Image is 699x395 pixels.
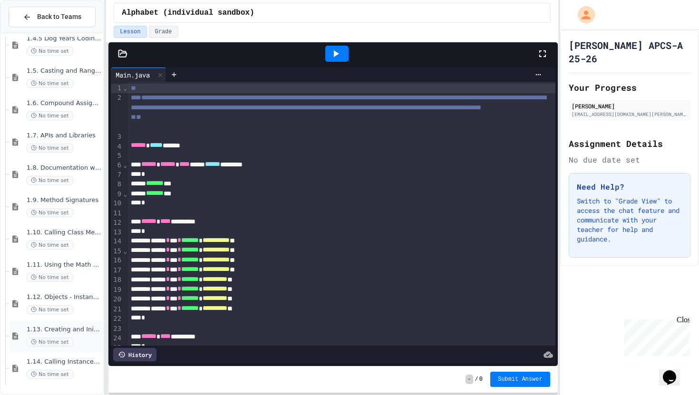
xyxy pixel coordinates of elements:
[569,39,690,65] h1: [PERSON_NAME] APCS-A 25-26
[27,305,73,314] span: No time set
[27,132,101,140] span: 1.7. APIs and Libraries
[569,154,690,165] div: No due date set
[111,285,123,295] div: 19
[123,247,127,255] span: Fold line
[111,209,123,218] div: 11
[479,376,483,383] span: 0
[27,261,101,269] span: 1.11. Using the Math Class
[123,84,127,92] span: Fold line
[111,247,123,256] div: 15
[27,144,73,153] span: No time set
[111,295,123,304] div: 20
[123,190,127,198] span: Fold line
[475,376,478,383] span: /
[27,293,101,301] span: 1.12. Objects - Instances of Classes
[123,161,127,169] span: Fold line
[111,324,123,334] div: 23
[149,26,178,38] button: Grade
[111,228,123,237] div: 13
[114,26,146,38] button: Lesson
[572,102,688,110] div: [PERSON_NAME]
[111,314,123,324] div: 22
[27,229,101,237] span: 1.10. Calling Class Methods
[122,7,254,19] span: Alphabet (individual sandbox)
[27,370,73,379] span: No time set
[27,326,101,334] span: 1.13. Creating and Initializing Objects: Constructors
[577,181,682,193] h3: Need Help?
[27,79,73,88] span: No time set
[111,256,123,265] div: 16
[113,348,156,361] div: History
[111,132,123,142] div: 3
[111,161,123,170] div: 6
[111,190,123,199] div: 9
[111,199,123,208] div: 10
[27,176,73,185] span: No time set
[27,67,101,75] span: 1.5. Casting and Ranges of Values
[111,180,123,189] div: 8
[620,316,689,356] iframe: chat widget
[27,35,101,43] span: 1.4.5 Dog Years Coding Challenge
[577,196,682,244] p: Switch to "Grade View" to access the chat feature and communicate with your teacher for help and ...
[659,357,689,385] iframe: chat widget
[111,343,123,353] div: 25
[466,375,473,384] span: -
[569,137,690,150] h2: Assignment Details
[4,4,66,60] div: Chat with us now!Close
[490,372,550,387] button: Submit Answer
[111,334,123,343] div: 24
[572,111,688,118] div: [EMAIL_ADDRESS][DOMAIN_NAME][PERSON_NAME]
[111,170,123,180] div: 7
[111,84,123,93] div: 1
[9,7,96,27] button: Back to Teams
[27,337,73,347] span: No time set
[27,99,101,107] span: 1.6. Compound Assignment Operators
[27,273,73,282] span: No time set
[111,151,123,161] div: 5
[111,142,123,152] div: 4
[498,376,543,383] span: Submit Answer
[111,218,123,228] div: 12
[37,12,81,22] span: Back to Teams
[111,70,155,80] div: Main.java
[27,47,73,56] span: No time set
[27,241,73,250] span: No time set
[27,208,73,217] span: No time set
[27,164,101,172] span: 1.8. Documentation with Comments and Preconditions
[111,275,123,285] div: 18
[111,93,123,132] div: 2
[27,111,73,120] span: No time set
[569,81,690,94] h2: Your Progress
[568,4,597,26] div: My Account
[111,266,123,275] div: 17
[27,196,101,204] span: 1.9. Method Signatures
[27,358,101,366] span: 1.14. Calling Instance Methods
[111,237,123,246] div: 14
[111,67,166,82] div: Main.java
[111,305,123,314] div: 21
